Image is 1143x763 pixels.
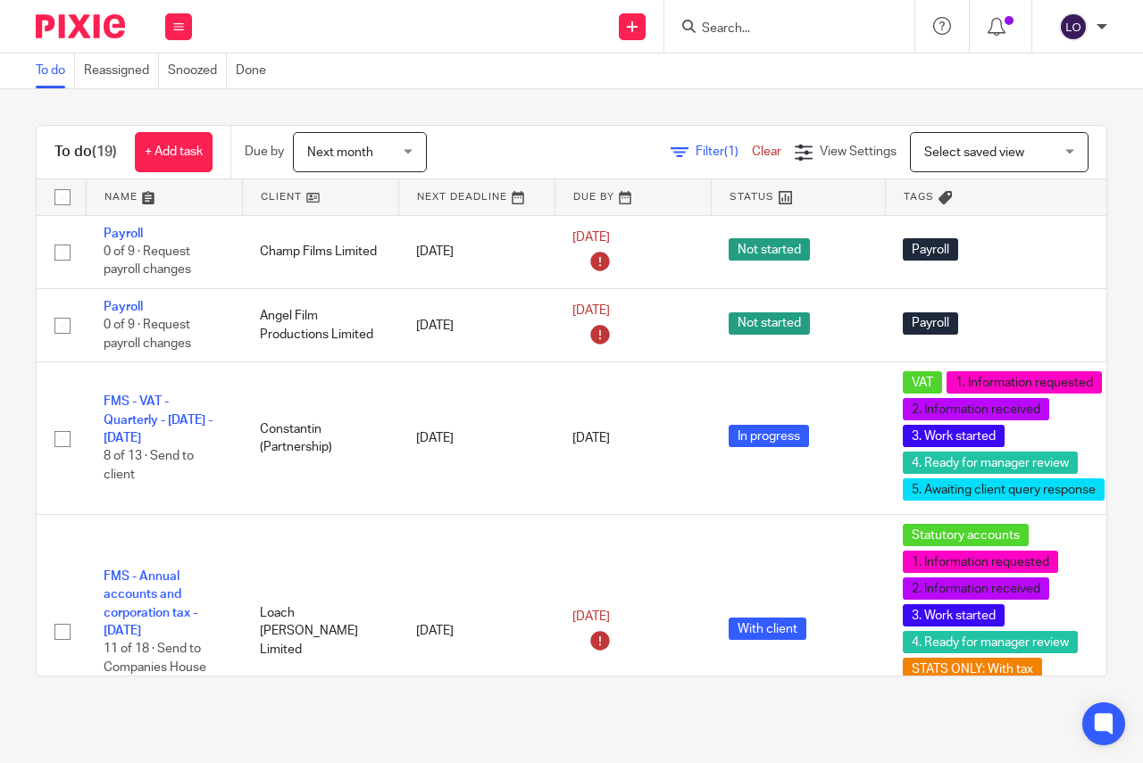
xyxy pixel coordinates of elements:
[729,238,810,261] span: Not started
[135,132,213,172] a: + Add task
[104,451,194,482] span: 8 of 13 · Send to client
[398,288,555,361] td: [DATE]
[242,362,398,515] td: Constantin (Partnership)
[398,215,555,288] td: [DATE]
[104,643,224,692] span: 11 of 18 · Send to Companies House and final admin points
[903,452,1078,474] span: 4. Ready for manager review
[903,398,1049,420] span: 2. Information received
[104,570,197,637] a: FMS - Annual accounts and corporation tax - [DATE]
[398,362,555,515] td: [DATE]
[36,54,75,88] a: To do
[903,371,942,394] span: VAT
[242,515,398,748] td: Loach [PERSON_NAME] Limited
[168,54,227,88] a: Snoozed
[903,478,1105,501] span: 5. Awaiting client query response
[696,145,752,158] span: Filter
[752,145,781,158] a: Clear
[903,524,1029,546] span: Statutory accounts
[54,143,117,162] h1: To do
[572,305,610,318] span: [DATE]
[820,145,897,158] span: View Settings
[904,192,934,202] span: Tags
[729,618,806,640] span: With client
[729,312,810,335] span: Not started
[924,146,1024,159] span: Select saved view
[242,215,398,288] td: Champ Films Limited
[104,319,191,351] span: 0 of 9 · Request payroll changes
[903,604,1005,626] span: 3. Work started
[903,238,958,261] span: Payroll
[245,143,284,161] p: Due by
[903,577,1049,600] span: 2. Information received
[104,301,143,313] a: Payroll
[104,245,191,277] span: 0 of 9 · Request payroll changes
[947,371,1102,394] span: 1. Information requested
[92,145,117,159] span: (19)
[104,228,143,240] a: Payroll
[724,145,738,158] span: (1)
[903,658,1042,680] span: STATS ONLY: With tax
[398,515,555,748] td: [DATE]
[572,610,610,623] span: [DATE]
[903,631,1078,653] span: 4. Ready for manager review
[572,231,610,244] span: [DATE]
[572,432,610,444] span: [DATE]
[903,312,958,335] span: Payroll
[729,425,809,447] span: In progress
[903,551,1058,573] span: 1. Information requested
[903,425,1005,447] span: 3. Work started
[1059,12,1088,41] img: svg%3E
[84,54,159,88] a: Reassigned
[236,54,275,88] a: Done
[242,288,398,361] td: Angel Film Productions Limited
[104,395,213,444] a: FMS - VAT - Quarterly - [DATE] - [DATE]
[700,21,861,37] input: Search
[36,14,125,38] img: Pixie
[307,146,373,159] span: Next month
